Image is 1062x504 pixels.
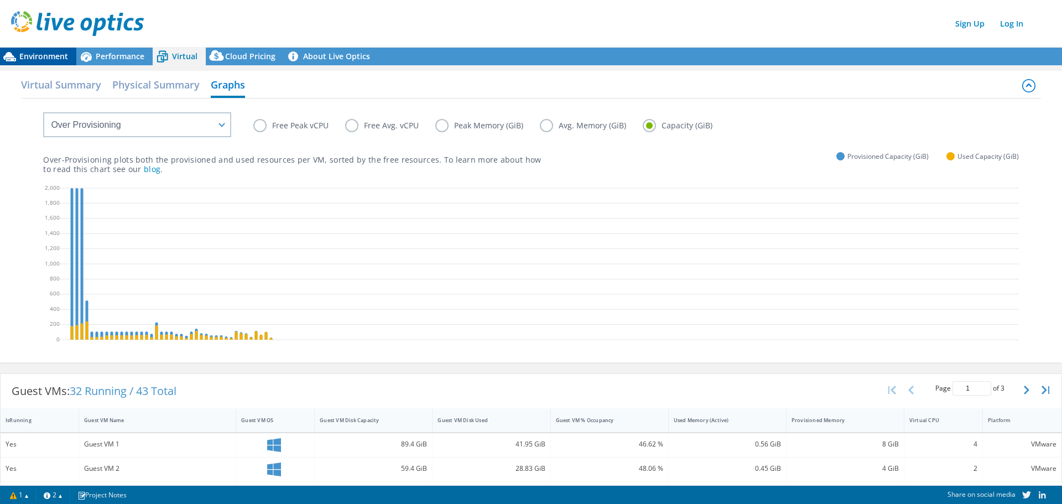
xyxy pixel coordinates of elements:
div: 2 [909,463,977,475]
div: Guest VM Disk Used [438,417,532,424]
text: 400 [50,305,60,313]
div: Used Memory (Active) [674,417,768,424]
text: 1,000 [45,259,60,267]
div: Guest VM 1 [84,438,231,450]
div: 28.83 GiB [438,463,545,475]
div: 4 GiB [792,463,899,475]
div: Platform [988,417,1043,424]
div: Guest VM Name [84,417,217,424]
div: 0.45 GiB [674,463,781,475]
div: 41.95 GiB [438,438,545,450]
span: Cloud Pricing [225,51,275,61]
span: Virtual [172,51,197,61]
label: Free Avg. vCPU [345,119,435,132]
span: Page of [935,381,1004,396]
div: 0.56 GiB [674,438,781,450]
span: 32 Running / 43 Total [70,383,176,398]
text: 1,800 [45,199,60,206]
a: blog [144,164,160,174]
div: Provisioned Memory [792,417,886,424]
h2: Physical Summary [112,74,200,96]
span: Used Capacity (GiB) [957,150,1019,163]
div: Guest VM Disk Capacity [320,417,414,424]
text: 1,200 [45,244,60,252]
div: 8 GiB [792,438,899,450]
label: Free Peak vCPU [253,119,345,132]
label: Peak Memory (GiB) [435,119,540,132]
h2: Graphs [211,74,245,98]
h2: Virtual Summary [21,74,101,96]
div: VMware [988,463,1056,475]
span: Provisioned Capacity (GiB) [847,150,929,163]
span: Environment [19,51,68,61]
div: Guest VM OS [241,417,296,424]
div: VMware [988,438,1056,450]
div: 59.4 GiB [320,463,427,475]
img: live_optics_svg.svg [11,11,144,36]
a: Sign Up [950,15,990,32]
a: 2 [36,488,70,502]
p: Over-Provisioning plots both the provisioned and used resources per VM, sorted by the free resour... [43,155,541,174]
div: Guest VM 2 [84,463,231,475]
a: 1 [2,488,37,502]
div: Virtual CPU [909,417,964,424]
div: IsRunning [6,417,60,424]
span: Performance [96,51,144,61]
text: 1,600 [45,214,60,221]
span: Share on social media [948,490,1016,499]
label: Capacity (GiB) [643,119,729,132]
div: Yes [6,438,74,450]
input: jump to page [952,381,991,396]
text: 800 [50,274,60,282]
text: 2,000 [45,184,60,191]
label: Avg. Memory (GiB) [540,119,643,132]
div: 46.62 % [556,438,663,450]
div: Guest VMs: [1,374,188,408]
a: Log In [995,15,1029,32]
div: 4 [909,438,977,450]
text: 0 [56,335,60,343]
text: 1,400 [45,229,60,237]
span: 3 [1001,383,1004,393]
a: Project Notes [70,488,134,502]
text: 600 [50,289,60,297]
div: Yes [6,463,74,475]
text: 200 [50,320,60,328]
a: About Live Optics [284,48,378,65]
div: 48.06 % [556,463,663,475]
div: 89.4 GiB [320,438,427,450]
div: Guest VM % Occupancy [556,417,650,424]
